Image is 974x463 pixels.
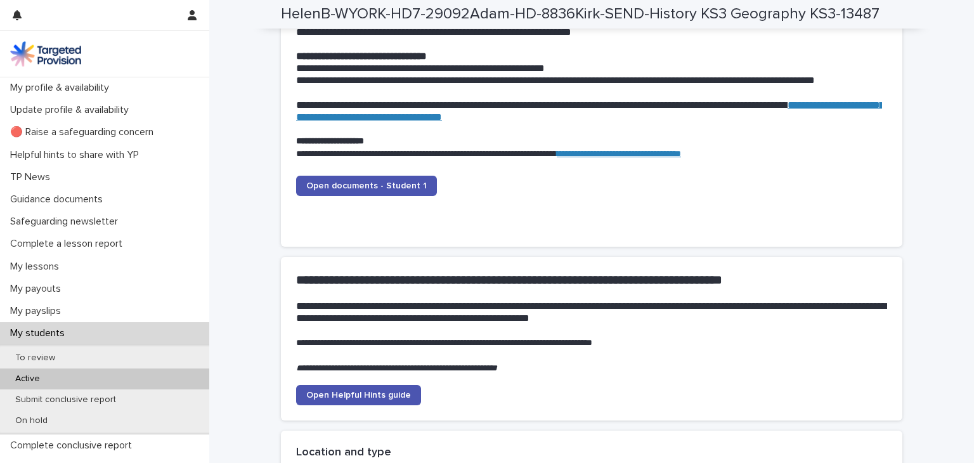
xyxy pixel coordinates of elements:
a: Open Helpful Hints guide [296,385,421,405]
p: Safeguarding newsletter [5,216,128,228]
h2: HelenB-WYORK-HD7-29092Adam-HD-8836Kirk-SEND-History KS3 Geography KS3-13487 [281,5,880,23]
p: Active [5,374,50,384]
p: My lessons [5,261,69,273]
p: Complete conclusive report [5,440,142,452]
p: My payouts [5,283,71,295]
p: 🔴 Raise a safeguarding concern [5,126,164,138]
span: Open documents - Student 1 [306,181,427,190]
p: Complete a lesson report [5,238,133,250]
h2: Location and type [296,446,391,460]
p: Helpful hints to share with YP [5,149,149,161]
p: TP News [5,171,60,183]
img: M5nRWzHhSzIhMunXDL62 [10,41,81,67]
p: Submit conclusive report [5,395,126,405]
p: My payslips [5,305,71,317]
p: To review [5,353,65,363]
p: Guidance documents [5,193,113,205]
p: My profile & availability [5,82,119,94]
a: Open documents - Student 1 [296,176,437,196]
p: Update profile & availability [5,104,139,116]
p: My students [5,327,75,339]
span: Open Helpful Hints guide [306,391,411,400]
p: On hold [5,415,58,426]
